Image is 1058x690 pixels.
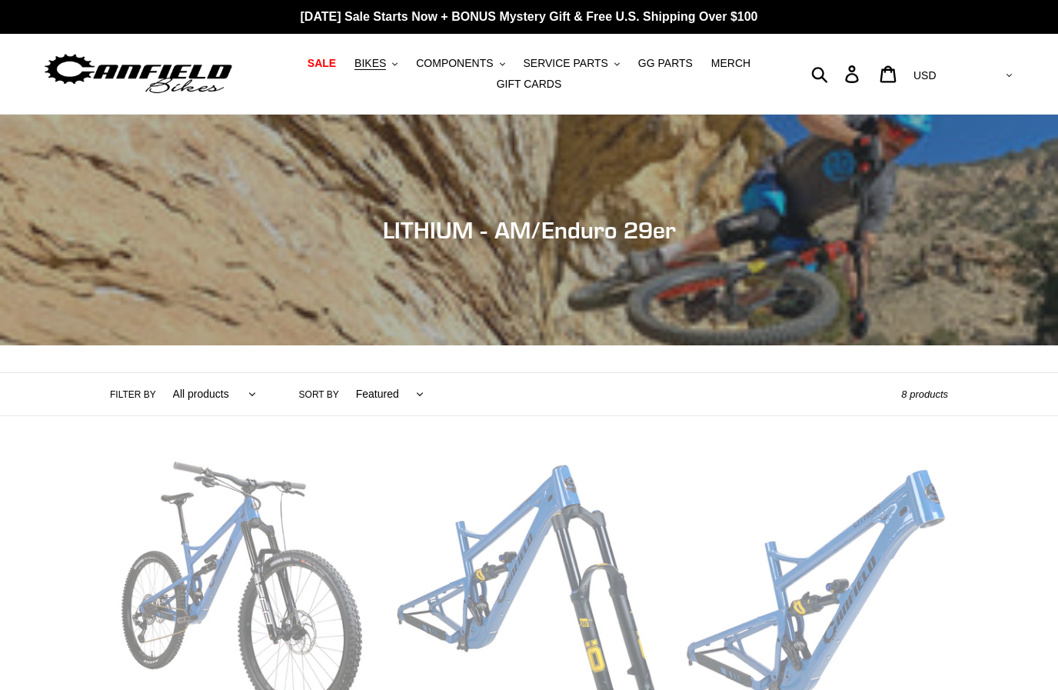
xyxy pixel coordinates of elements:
span: COMPONENTS [416,57,493,70]
a: SALE [300,53,344,74]
span: 8 products [901,388,948,400]
a: GIFT CARDS [489,74,570,95]
span: GG PARTS [638,57,693,70]
span: LITHIUM - AM/Enduro 29er [383,216,676,244]
label: Filter by [110,388,156,402]
span: MERCH [711,57,750,70]
span: SALE [308,57,336,70]
a: GG PARTS [630,53,700,74]
img: Canfield Bikes [42,50,235,98]
span: BIKES [354,57,386,70]
span: GIFT CARDS [497,78,562,91]
span: SERVICE PARTS [523,57,607,70]
label: Sort by [299,388,339,402]
button: SERVICE PARTS [515,53,627,74]
button: BIKES [347,53,405,74]
button: COMPONENTS [408,53,512,74]
a: MERCH [704,53,758,74]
